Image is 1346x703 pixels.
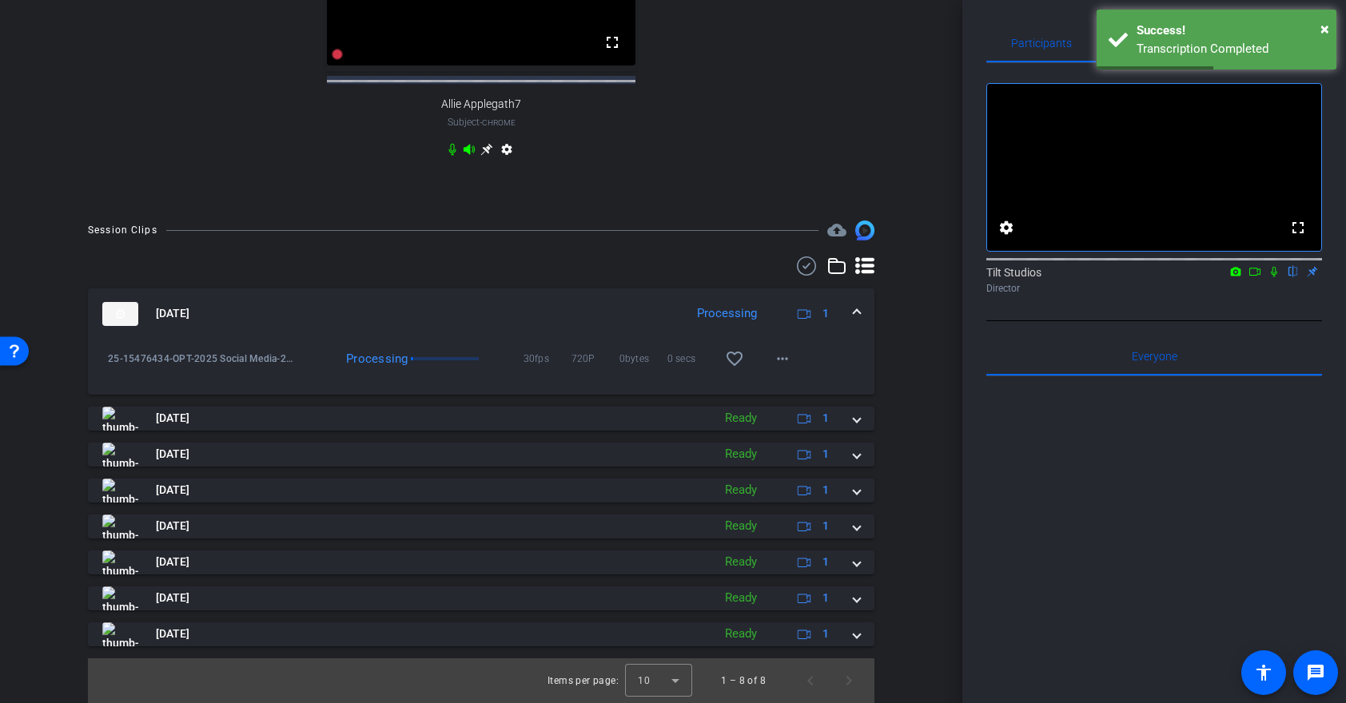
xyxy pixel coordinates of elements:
mat-icon: fullscreen [603,33,622,52]
span: 30fps [524,351,571,367]
span: 0 secs [667,351,715,367]
span: 1 [822,626,829,642]
span: 25-15476434-OPT-2025 Social Media-25-18839609-B2C10 Mental health pros-[PERSON_NAME]-2025-09-22-1... [108,351,298,367]
mat-icon: fullscreen [1288,218,1308,237]
span: 1 [822,482,829,498]
span: 0bytes [619,351,667,367]
div: Processing [689,304,765,323]
mat-icon: more_horiz [773,349,792,368]
div: Ready [717,589,765,607]
mat-icon: message [1306,663,1325,682]
div: Tilt Studios [986,264,1322,296]
span: 1 [822,446,829,463]
mat-expansion-panel-header: thumb-nail[DATE]Ready1 [88,514,874,538]
img: thumb-nail [102,550,138,574]
div: 1 – 8 of 8 [721,673,766,689]
mat-icon: settings [497,143,516,162]
mat-icon: cloud_upload [827,220,846,240]
span: [DATE] [156,305,189,322]
span: 720P [571,351,619,367]
div: Items per page: [548,673,619,689]
span: [DATE] [156,590,189,606]
span: Destinations for your clips [827,220,846,240]
img: thumb-nail [102,514,138,538]
div: Ready [717,409,765,427]
img: thumb-nail [102,302,138,326]
div: Director [986,281,1322,296]
span: 1 [822,554,829,570]
mat-icon: flip [1284,264,1303,278]
span: [DATE] [156,410,189,427]
mat-expansion-panel-header: thumb-nail[DATE]Ready1 [88,479,874,502]
mat-expansion-panel-header: thumb-nail[DATE]Processing1 [88,288,874,340]
div: Ready [717,625,765,643]
mat-icon: favorite_border [725,349,744,368]
span: - [480,117,482,128]
span: Chrome [482,118,516,127]
button: Next page [830,661,868,700]
span: 1 [822,305,829,322]
img: thumb-nail [102,586,138,610]
img: thumb-nail [102,622,138,646]
span: Allie Applegath7 [441,97,521,111]
div: Ready [717,553,765,571]
span: × [1320,19,1329,38]
button: Previous page [791,661,830,700]
button: Close [1320,17,1329,41]
span: 1 [822,590,829,606]
span: 1 [822,410,829,427]
mat-expansion-panel-header: thumb-nail[DATE]Ready1 [88,550,874,574]
div: Session Clips [88,222,157,238]
span: [DATE] [156,554,189,570]
div: Transcription Completed [1137,40,1324,58]
span: Subject [448,115,516,129]
div: Ready [717,481,765,499]
div: thumb-nail[DATE]Processing1 [88,340,874,395]
mat-expansion-panel-header: thumb-nail[DATE]Ready1 [88,622,874,646]
mat-expansion-panel-header: thumb-nail[DATE]Ready1 [88,443,874,467]
span: 1 [822,518,829,534]
img: thumb-nail [102,443,138,467]
span: [DATE] [156,446,189,463]
span: Participants [1011,38,1072,49]
div: Success! [1137,22,1324,40]
mat-icon: accessibility [1254,663,1273,682]
span: Everyone [1132,351,1177,362]
div: Ready [717,517,765,535]
mat-expansion-panel-header: thumb-nail[DATE]Ready1 [88,586,874,610]
div: Processing [338,351,405,367]
span: [DATE] [156,626,189,642]
img: thumb-nail [102,407,138,431]
mat-icon: settings [997,218,1016,237]
span: [DATE] [156,518,189,534]
img: thumb-nail [102,479,138,502]
span: [DATE] [156,482,189,498]
mat-expansion-panel-header: thumb-nail[DATE]Ready1 [88,407,874,431]
div: Ready [717,445,765,463]
img: Session clips [855,220,874,240]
